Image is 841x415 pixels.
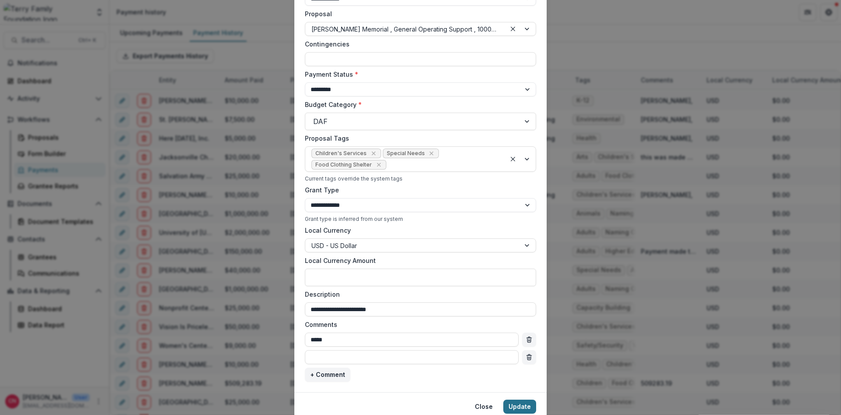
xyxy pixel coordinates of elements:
[508,154,518,164] div: Clear selected options
[305,368,350,382] button: + Comment
[427,149,436,158] div: Remove Special Needs
[522,333,536,347] button: delete
[508,24,518,34] div: Clear selected options
[305,70,531,79] label: Payment Status
[305,290,531,299] label: Description
[305,39,531,49] label: Contingencies
[305,226,351,235] label: Local Currency
[503,400,536,414] button: Update
[305,100,531,109] label: Budget Category
[305,9,531,18] label: Proposal
[522,350,536,364] button: delete
[305,134,531,143] label: Proposal Tags
[305,185,531,195] label: Grant Type
[470,400,498,414] button: Close
[315,150,367,156] span: Children's Services
[305,175,536,182] div: Current tags override the system tags
[369,149,378,158] div: Remove Children's Services
[305,320,531,329] label: Comments
[387,150,425,156] span: Special Needs
[305,216,536,222] div: Grant type is inferred from our system
[375,160,383,169] div: Remove Food Clothing Shelter
[315,162,372,168] span: Food Clothing Shelter
[305,256,531,265] label: Local Currency Amount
